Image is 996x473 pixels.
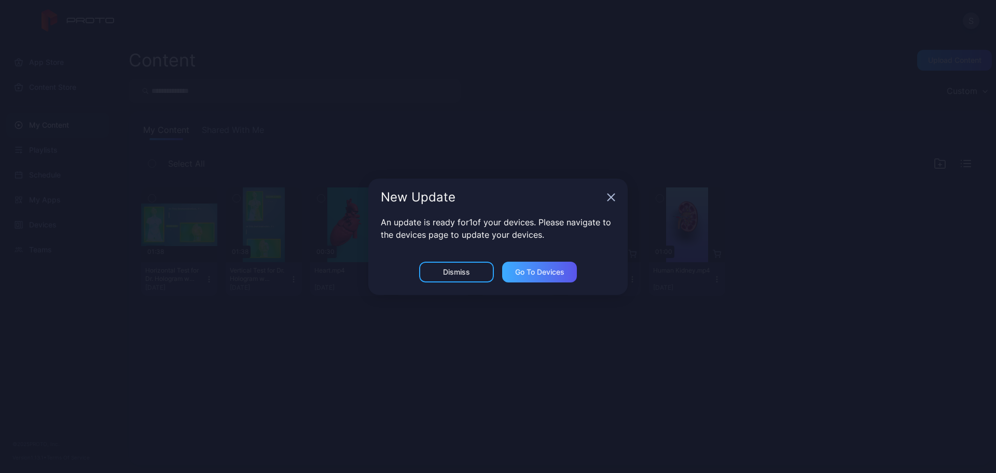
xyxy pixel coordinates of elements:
div: Dismiss [443,268,470,276]
div: Go to devices [515,268,564,276]
p: An update is ready for 1 of your devices. Please navigate to the devices page to update your devi... [381,216,615,241]
button: Dismiss [419,262,494,282]
div: New Update [381,191,603,204]
button: Go to devices [502,262,577,282]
